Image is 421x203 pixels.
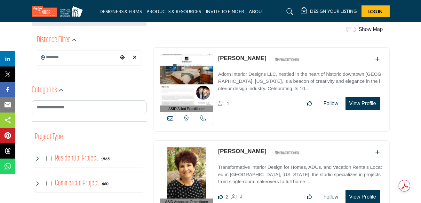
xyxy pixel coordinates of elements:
p: Adorn Interior Designs LLC, nestled in the heart of historic downtown [GEOGRAPHIC_DATA], [US_STAT... [218,71,383,92]
a: Add To List [375,150,380,155]
a: [PERSON_NAME] [218,55,266,61]
div: Clear search location [130,51,139,65]
img: Mary Davis [160,54,213,105]
img: ASID Qualified Practitioners Badge Icon [273,56,301,64]
button: Project Type [35,131,63,143]
i: Likes [218,194,223,199]
h5: DESIGN YOUR LISTING [310,8,357,14]
p: Transformative Interior Design for Homes, ADUs, and Vacation Rentals Located in [GEOGRAPHIC_DATA]... [218,164,383,185]
button: Follow [319,97,342,110]
img: Karen Steinberg [160,147,213,199]
div: 460 Results For Commercial Project [102,181,108,186]
a: Adorn Interior Designs LLC, nestled in the heart of historic downtown [GEOGRAPHIC_DATA], [US_STAT... [218,67,383,92]
div: Followers [218,100,229,107]
a: Transformative Interior Design for Homes, ADUs, and Vacation Rentals Located in [GEOGRAPHIC_DATA]... [218,160,383,185]
b: 1565 [101,157,110,161]
a: PRODUCTS & RESOURCES [147,9,201,14]
button: View Profile [346,97,379,110]
a: ASID Allied Practitioner [160,54,213,112]
h2: Distance Filter [37,35,70,46]
button: Log In [361,5,390,17]
input: Search Category [32,100,147,114]
h2: Categories [32,85,57,96]
span: 2 [226,194,228,199]
div: Followers [231,193,242,201]
b: 460 [102,182,108,186]
a: DESIGNERS & FIRMS [99,9,142,14]
span: 4 [240,194,242,199]
a: ABOUT [249,9,264,14]
p: Mary Davis [218,54,266,63]
button: Like listing [303,97,316,110]
label: Show Map [359,26,383,33]
input: Search Location [37,51,118,64]
input: Select Commercial Project checkbox [46,181,52,186]
span: ASID Allied Practitioner [168,106,205,112]
a: [PERSON_NAME] [218,148,266,154]
div: DESIGN YOUR LISTING [301,8,357,15]
img: ASID Qualified Practitioners Badge Icon [273,149,301,157]
p: Karen Steinberg [218,147,266,156]
h4: Residential Project: Types of projects range from simple residential renovations to highly comple... [55,153,98,164]
a: Search [280,6,297,17]
a: INVITE TO FINDER [206,9,244,14]
div: 1565 Results For Residential Project [101,156,110,161]
span: 1 [227,101,229,106]
div: Choose your current location [117,51,127,65]
a: Add To List [375,57,380,62]
input: Select Residential Project checkbox [46,156,52,161]
img: Site Logo [32,6,86,17]
span: Log In [368,9,383,14]
h4: Commercial Project: Involve the design, construction, or renovation of spaces used for business p... [55,178,99,189]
